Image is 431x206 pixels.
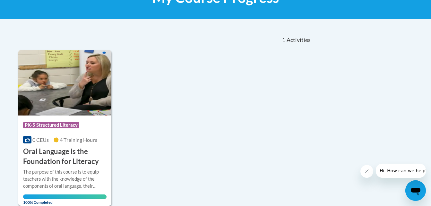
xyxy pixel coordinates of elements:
div: Your progress [23,194,107,199]
span: Hi. How can we help? [4,4,52,10]
iframe: Close message [360,165,373,178]
div: The purpose of this course is to equip teachers with the knowledge of the components of oral lang... [23,168,107,190]
iframe: Button to launch messaging window [405,180,426,201]
span: 100% Completed [23,194,107,205]
span: 4 Training Hours [60,137,97,143]
span: PK-5 Structured Literacy [23,122,79,128]
span: 0 CEUs [32,137,49,143]
span: Activities [287,37,311,44]
h3: Oral Language is the Foundation for Literacy [23,147,107,167]
img: Course Logo [18,50,112,116]
span: 1 [282,37,285,44]
iframe: Message from company [376,164,426,178]
a: Course LogoPK-5 Structured Literacy0 CEUs4 Training Hours Oral Language is the Foundation for Lit... [18,50,112,205]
